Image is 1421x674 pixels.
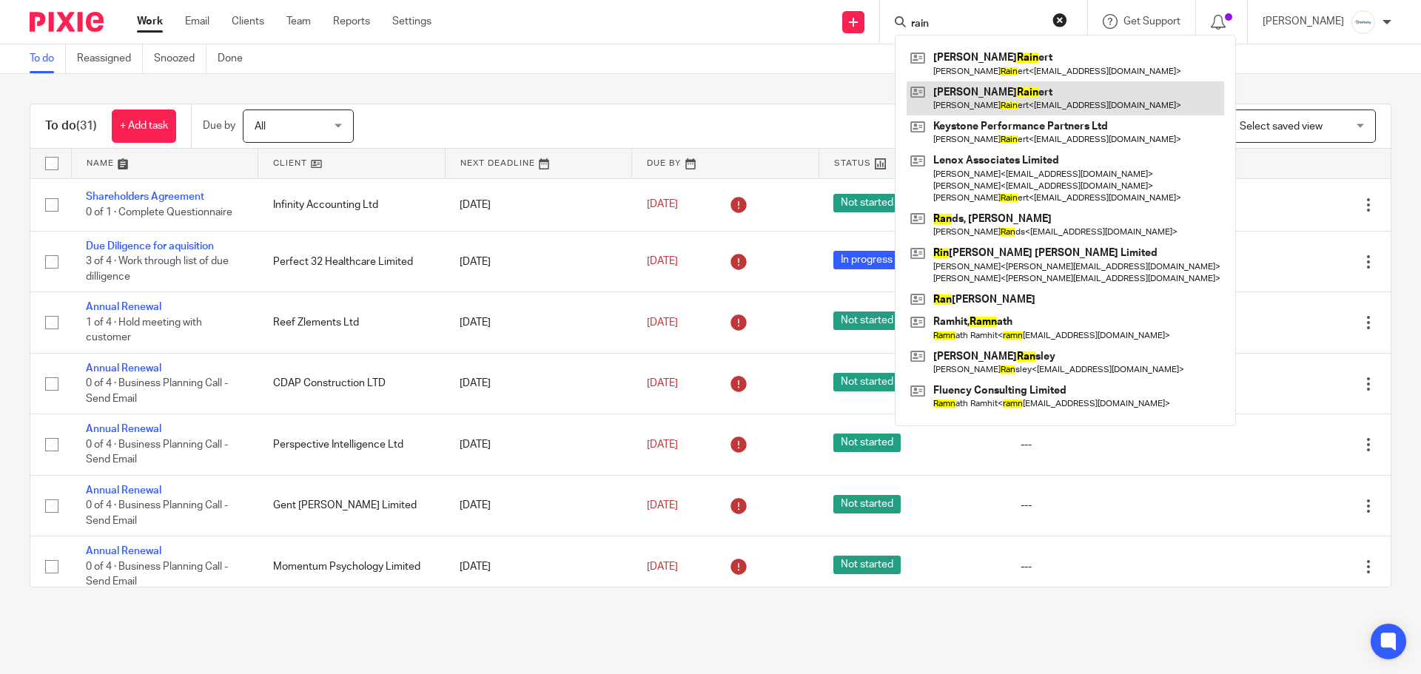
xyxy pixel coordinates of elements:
p: [PERSON_NAME] [1263,14,1344,29]
a: Annual Renewal [86,485,161,496]
div: --- [1021,437,1189,452]
span: 0 of 4 · Business Planning Call - Send Email [86,439,228,465]
span: All [255,121,266,132]
td: [DATE] [445,178,632,231]
span: In progress [833,251,900,269]
span: Not started [833,194,901,212]
td: [DATE] [445,475,632,536]
span: 0 of 4 · Business Planning Call - Send Email [86,500,228,526]
td: Momentum Psychology Limited [258,536,446,597]
a: To do [30,44,66,73]
p: Due by [203,118,235,133]
input: Search [910,18,1043,31]
td: Reef Zlements Ltd [258,292,446,353]
span: [DATE] [647,378,678,388]
td: Perspective Intelligence Ltd [258,414,446,475]
a: Annual Renewal [86,546,161,556]
a: + Add task [112,109,176,143]
td: CDAP Construction LTD [258,353,446,414]
td: Perfect 32 Healthcare Limited [258,231,446,291]
span: [DATE] [647,562,678,572]
a: Team [286,14,311,29]
td: [DATE] [445,414,632,475]
a: Reassigned [77,44,143,73]
span: [DATE] [647,500,678,510]
span: 0 of 4 · Business Planning Call - Send Email [86,378,228,404]
a: Email [185,14,209,29]
span: [DATE] [647,200,678,210]
td: [DATE] [445,231,632,291]
span: [DATE] [647,317,678,328]
img: Pixie [30,12,104,32]
a: Done [218,44,254,73]
span: [DATE] [647,256,678,266]
td: [DATE] [445,292,632,353]
a: Due Diligence for aquisition [86,241,214,252]
span: 0 of 1 · Complete Questionnaire [86,207,232,218]
span: Get Support [1123,16,1180,27]
span: (31) [76,120,97,132]
span: 1 of 4 · Hold meeting with customer [86,317,202,343]
a: Snoozed [154,44,206,73]
div: --- [1021,559,1189,574]
td: [DATE] [445,353,632,414]
div: --- [1021,498,1189,513]
a: Clients [232,14,264,29]
h1: To do [45,118,97,134]
a: Shareholders Agreement [86,192,204,202]
a: Reports [333,14,370,29]
span: 3 of 4 · Work through list of due dilligence [86,257,229,283]
span: Not started [833,556,901,574]
a: Annual Renewal [86,424,161,434]
td: Gent [PERSON_NAME] Limited [258,475,446,536]
td: [DATE] [445,536,632,597]
a: Work [137,14,163,29]
td: Infinity Accounting Ltd [258,178,446,231]
span: Not started [833,311,901,330]
span: Not started [833,373,901,391]
span: 0 of 4 · Business Planning Call - Send Email [86,562,228,587]
a: Annual Renewal [86,363,161,374]
a: Settings [392,14,431,29]
button: Clear [1052,13,1067,27]
span: [DATE] [647,439,678,450]
span: Not started [833,495,901,513]
span: Select saved view [1240,121,1323,132]
a: Annual Renewal [86,302,161,312]
img: Infinity%20Logo%20with%20Whitespace%20.png [1351,10,1375,34]
span: Not started [833,434,901,452]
